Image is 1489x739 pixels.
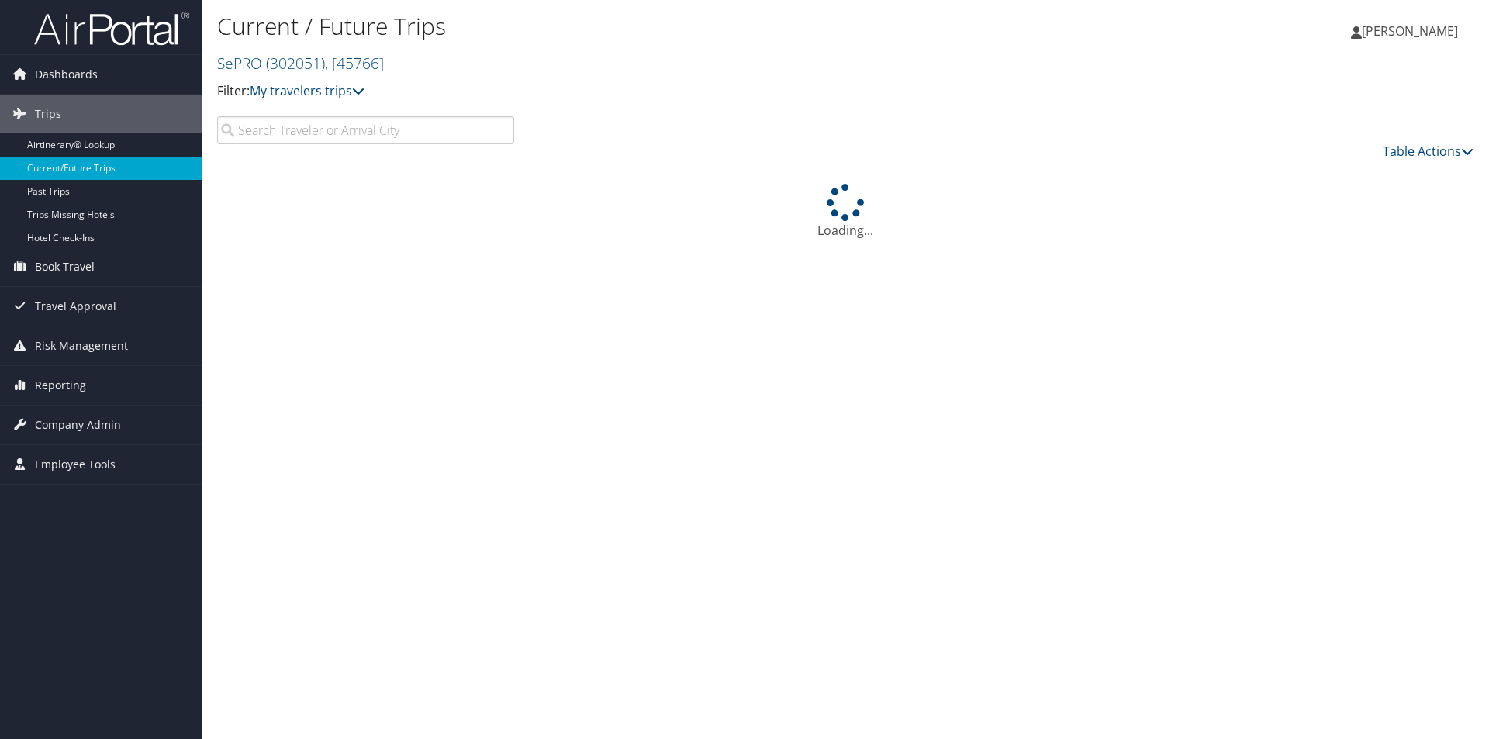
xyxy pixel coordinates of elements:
[35,326,128,365] span: Risk Management
[35,445,116,484] span: Employee Tools
[217,116,514,144] input: Search Traveler or Arrival City
[35,366,86,405] span: Reporting
[34,10,189,47] img: airportal-logo.png
[217,81,1055,102] p: Filter:
[35,55,98,94] span: Dashboards
[1362,22,1458,40] span: [PERSON_NAME]
[250,82,364,99] a: My travelers trips
[217,10,1055,43] h1: Current / Future Trips
[35,287,116,326] span: Travel Approval
[325,53,384,74] span: , [ 45766 ]
[1351,8,1473,54] a: [PERSON_NAME]
[217,53,384,74] a: SePRO
[217,184,1473,240] div: Loading...
[1383,143,1473,160] a: Table Actions
[35,95,61,133] span: Trips
[35,247,95,286] span: Book Travel
[266,53,325,74] span: ( 302051 )
[35,406,121,444] span: Company Admin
